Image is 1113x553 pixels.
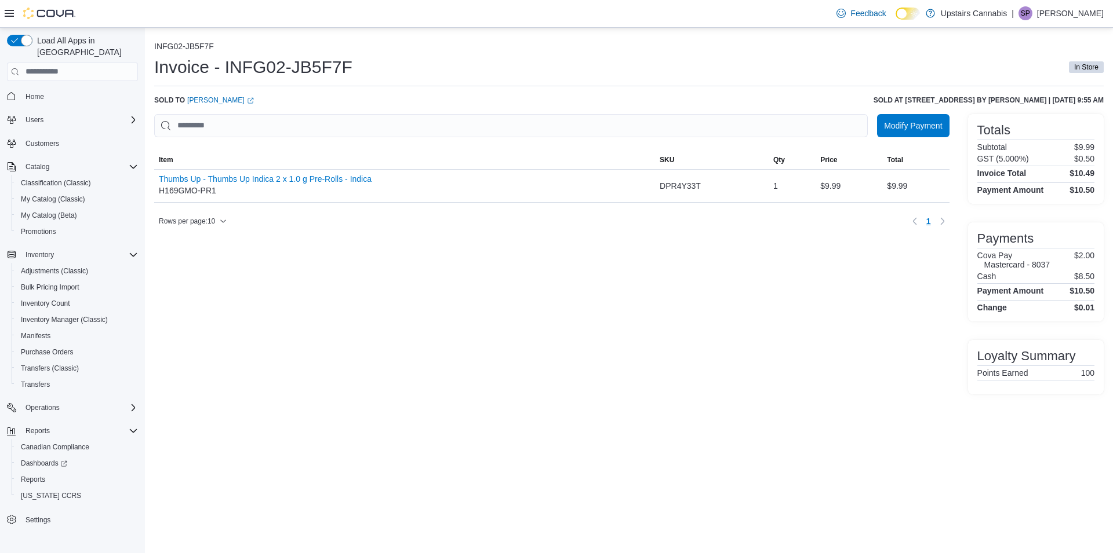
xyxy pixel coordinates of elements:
a: Transfers [16,378,54,391]
span: My Catalog (Classic) [16,192,138,206]
h4: $10.50 [1070,185,1094,195]
nav: An example of EuiBreadcrumbs [154,42,1104,53]
span: Classification (Classic) [16,176,138,190]
a: Adjustments (Classic) [16,264,93,278]
span: [US_STATE] CCRS [21,491,81,500]
span: Qty [773,155,785,164]
div: $9.99 [816,174,882,197]
p: $9.99 [1074,142,1094,152]
button: Transfers (Classic) [12,360,143,376]
span: My Catalog (Beta) [21,211,77,220]
button: Operations [21,401,64,415]
button: Settings [2,511,143,528]
button: Price [816,151,882,169]
a: Dashboards [12,455,143,471]
span: Purchase Orders [16,345,138,359]
span: Customers [26,139,59,148]
h6: Cova Pay [977,251,1050,260]
span: 1 [926,215,931,227]
p: 100 [1081,368,1094,378]
p: $0.50 [1074,154,1094,163]
button: Previous page [908,214,922,228]
button: Promotions [12,224,143,240]
a: Customers [21,137,64,151]
a: Reports [16,473,50,486]
button: Reports [12,471,143,488]
a: Inventory Manager (Classic) [16,313,112,327]
a: Dashboards [16,456,72,470]
span: Adjustments (Classic) [16,264,138,278]
span: Reports [21,475,45,484]
button: Home [2,88,143,105]
span: Reports [21,424,138,438]
a: Manifests [16,329,55,343]
h4: Payment Amount [977,185,1044,195]
button: [US_STATE] CCRS [12,488,143,504]
div: Sold to [154,96,254,105]
span: Washington CCRS [16,489,138,503]
h6: GST (5.000%) [977,154,1029,163]
span: Promotions [21,227,56,236]
button: Bulk Pricing Import [12,279,143,295]
img: Cova [23,8,75,19]
input: Dark Mode [896,8,920,20]
span: Modify Payment [884,120,942,131]
a: Inventory Count [16,296,75,310]
span: Transfers (Classic) [21,364,79,373]
h4: Payment Amount [977,286,1044,295]
span: Bulk Pricing Import [21,283,79,292]
button: SKU [655,151,769,169]
span: Users [26,115,43,124]
a: Bulk Pricing Import [16,280,84,294]
h4: Change [977,303,1007,312]
p: | [1012,6,1014,20]
span: Reports [16,473,138,486]
span: Feedback [850,8,886,19]
button: Users [21,113,48,127]
p: Upstairs Cannabis [941,6,1007,20]
span: Inventory Count [16,296,138,310]
span: Home [26,92,44,101]
span: Inventory Count [21,299,70,308]
button: My Catalog (Beta) [12,207,143,224]
a: Transfers (Classic) [16,361,83,375]
span: Inventory [26,250,54,259]
button: Reports [2,423,143,439]
button: Inventory [21,248,59,262]
button: Purchase Orders [12,344,143,360]
span: Settings [21,512,138,526]
a: My Catalog (Classic) [16,192,90,206]
button: INFG02-JB5F7F [154,42,214,51]
span: Dashboards [21,459,67,468]
button: Inventory [2,247,143,263]
button: Inventory Count [12,295,143,312]
span: Canadian Compliance [21,442,89,452]
span: Price [820,155,837,164]
span: Home [21,89,138,104]
span: Inventory Manager (Classic) [21,315,108,324]
button: Catalog [21,160,54,174]
span: In Store [1069,61,1104,73]
h6: Sold at [STREET_ADDRESS] by [PERSON_NAME] | [DATE] 9:55 AM [874,96,1104,105]
h4: $10.49 [1070,169,1094,178]
button: Page 1 of 1 [922,212,936,230]
button: Thumbs Up - Thumbs Up Indica 2 x 1.0 g Pre-Rolls - Indica [159,174,372,184]
div: Sean Paradis [1019,6,1032,20]
button: Inventory Manager (Classic) [12,312,143,328]
h4: Invoice Total [977,169,1027,178]
svg: External link [247,97,254,104]
span: Operations [21,401,138,415]
span: My Catalog (Classic) [21,195,85,204]
span: Rows per page : 10 [159,217,215,226]
span: In Store [1074,62,1099,72]
span: Manifests [21,331,50,340]
h1: Invoice - INFG02-JB5F7F [154,56,352,79]
h4: $10.50 [1070,286,1094,295]
span: Operations [26,403,60,412]
span: Dashboards [16,456,138,470]
button: Operations [2,400,143,416]
button: Customers [2,135,143,152]
a: Canadian Compliance [16,440,94,454]
span: Bulk Pricing Import [16,280,138,294]
h6: Mastercard - 8037 [984,260,1050,269]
